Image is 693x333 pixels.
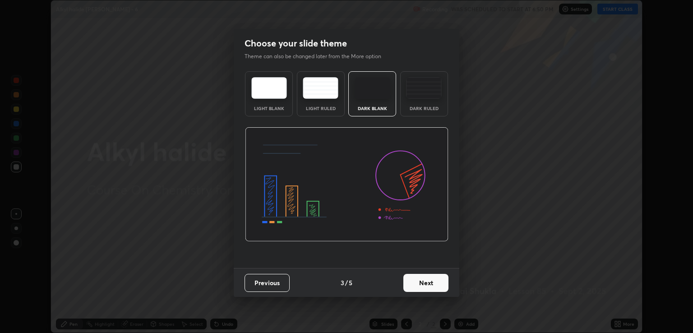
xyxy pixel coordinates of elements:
[303,77,338,99] img: lightRuledTheme.5fabf969.svg
[341,278,344,287] h4: 3
[245,274,290,292] button: Previous
[245,52,391,60] p: Theme can also be changed later from the More option
[406,106,442,111] div: Dark Ruled
[251,77,287,99] img: lightTheme.e5ed3b09.svg
[303,106,339,111] div: Light Ruled
[355,77,390,99] img: darkTheme.f0cc69e5.svg
[354,106,390,111] div: Dark Blank
[251,106,287,111] div: Light Blank
[403,274,448,292] button: Next
[245,127,448,242] img: darkThemeBanner.d06ce4a2.svg
[345,278,348,287] h4: /
[406,77,442,99] img: darkRuledTheme.de295e13.svg
[245,37,347,49] h2: Choose your slide theme
[349,278,352,287] h4: 5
